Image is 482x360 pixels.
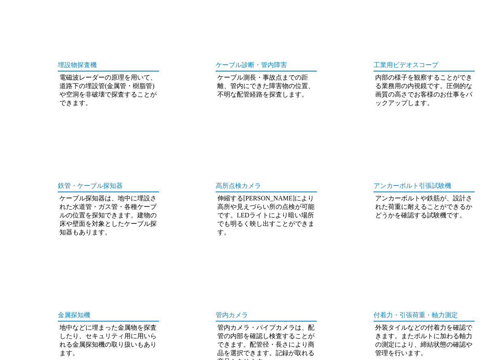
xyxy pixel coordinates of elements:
p: 地中などに埋まった金属物を探査したり、セキュリティ用に用いられる金属探知機の取り扱いもあります。 [59,324,159,358]
p: 内部の様子を観察することができる業務用の内視鏡です。圧倒的な画質の高さでお客様のお仕事をバックアップします。 [375,74,475,107]
a: アンカーボルト引張試験機 [321,130,475,181]
p: 外装タイルなどの付着力を確認できます。またボルトに加わる軸力の測定により、締結状態の確認や管理を行います。 [375,324,475,358]
a: ケーブル診断・管内障害 [163,9,317,60]
a: 管内カメラ [216,310,317,322]
a: 管内カメラ [163,259,317,310]
a: 金属探知機 [58,310,159,322]
a: 鉄管・ケーブル探知器 [5,130,159,181]
p: アンカーボルトや鉄筋が、設計された荷重に耐えることができるかどうかを確認する試験機です。 [375,194,475,220]
a: 高所点検カメラ [216,181,317,192]
a: 工業用ビデオスコープ [374,60,475,72]
a: 付着力・引張荷重・軸力測定 [321,259,475,310]
p: 伸縮する[PERSON_NAME]により高所や見えづらい所の点検が可能です。LEDライトにより暗い場所でも明るく映し出すことができます。 [217,194,317,237]
a: アンカーボルト引張試験機 [374,181,475,192]
a: 鉄管・ケーブル探知器 [58,181,159,192]
a: 付着力・引張荷重・軸力測定 [374,310,475,322]
p: 電磁波レーダーの原理を用いて、道路下の埋設管(金属管・樹脂管)や空洞を非破壊で探査することができます。 [59,74,159,107]
a: 金属探知機 [5,259,159,310]
p: ケーブル測長・事故点までの距離、管内にできた障害物の位置、不明な配管経路を探査します。 [217,74,317,99]
a: 高所点検カメラ [163,130,317,181]
a: ケーブル診断・管内障害 [216,60,317,72]
a: 埋設物探査機 [58,60,159,72]
p: ケーブル探知器は、地中に埋設された水道管・ガス管・各種ケーブルの位置を探知できます。建物の床や壁面を対象としたケーブル探知器もあります。 [59,194,159,237]
a: 埋設物探査機 [5,9,159,60]
a: 工業用ビデオスコープ [321,9,475,60]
